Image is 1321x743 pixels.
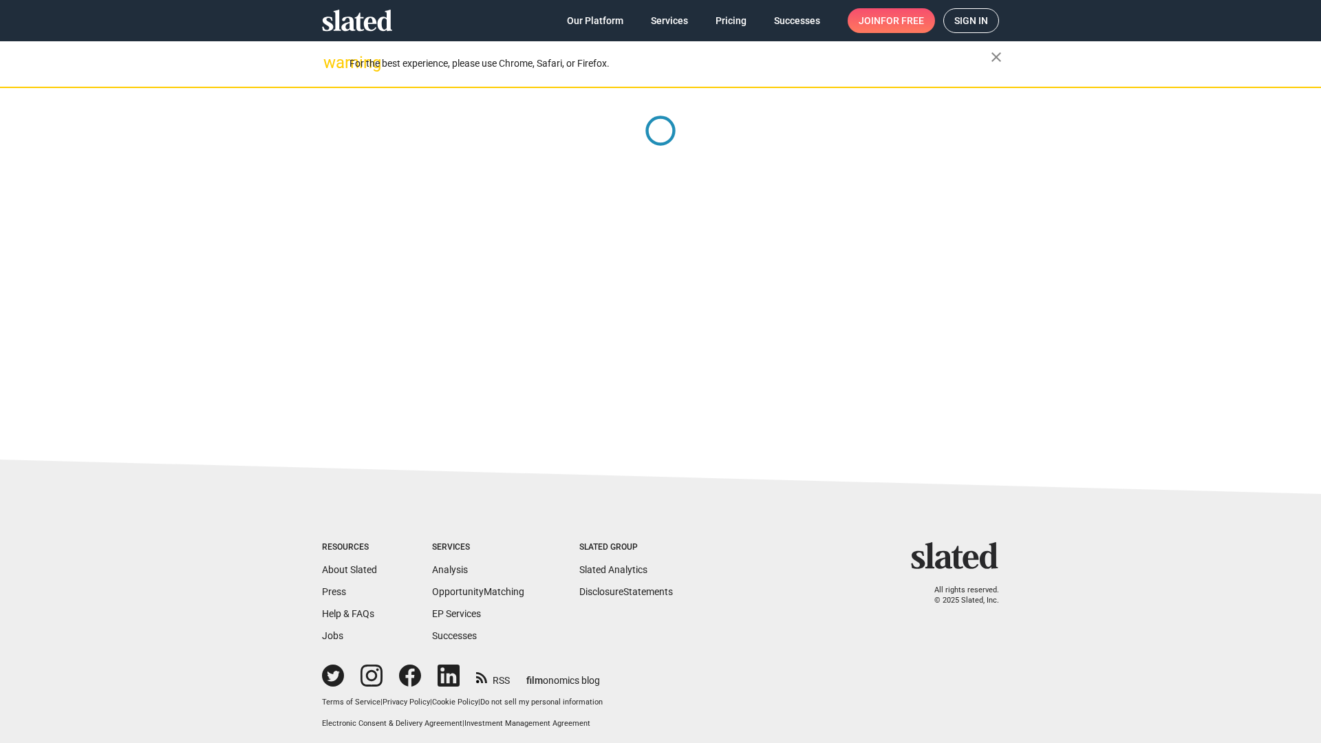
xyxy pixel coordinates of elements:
[480,698,603,708] button: Do not sell my personal information
[774,8,820,33] span: Successes
[526,675,543,686] span: film
[556,8,634,33] a: Our Platform
[322,630,343,641] a: Jobs
[464,719,590,728] a: Investment Management Agreement
[716,8,747,33] span: Pricing
[763,8,831,33] a: Successes
[567,8,623,33] span: Our Platform
[432,608,481,619] a: EP Services
[383,698,430,707] a: Privacy Policy
[432,586,524,597] a: OpportunityMatching
[323,54,340,71] mat-icon: warning
[432,630,477,641] a: Successes
[848,8,935,33] a: Joinfor free
[920,585,999,605] p: All rights reserved. © 2025 Slated, Inc.
[651,8,688,33] span: Services
[380,698,383,707] span: |
[462,719,464,728] span: |
[579,542,673,553] div: Slated Group
[881,8,924,33] span: for free
[432,542,524,553] div: Services
[526,663,600,687] a: filmonomics blog
[859,8,924,33] span: Join
[579,586,673,597] a: DisclosureStatements
[322,586,346,597] a: Press
[579,564,647,575] a: Slated Analytics
[640,8,699,33] a: Services
[943,8,999,33] a: Sign in
[430,698,432,707] span: |
[322,698,380,707] a: Terms of Service
[478,698,480,707] span: |
[322,542,377,553] div: Resources
[432,564,468,575] a: Analysis
[432,698,478,707] a: Cookie Policy
[350,54,991,73] div: For the best experience, please use Chrome, Safari, or Firefox.
[988,49,1005,65] mat-icon: close
[476,666,510,687] a: RSS
[322,719,462,728] a: Electronic Consent & Delivery Agreement
[954,9,988,32] span: Sign in
[322,564,377,575] a: About Slated
[705,8,758,33] a: Pricing
[322,608,374,619] a: Help & FAQs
